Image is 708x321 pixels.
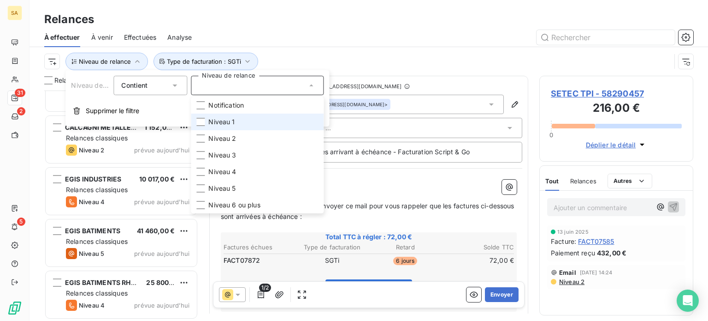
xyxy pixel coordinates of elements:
[153,53,258,70] button: Type de facturation : SGTi
[79,250,104,257] span: Niveau 5
[124,33,157,42] span: Effectuées
[551,100,682,118] h3: 216,00 €
[259,284,271,292] span: 1/2
[208,134,236,143] span: Niveau 2
[551,87,682,100] span: SETEC TPI - 58290457
[597,248,626,258] span: 432,00 €
[442,242,515,252] th: Solde TTC
[71,81,127,89] span: Niveau de relance
[485,287,519,302] button: Envoyer
[44,91,198,321] div: grid
[65,123,142,131] span: CALCAGNI METALLERIE
[255,148,470,156] span: [IMPORTANT] Factures arrivant à échéance - Facturation Script & Go
[551,248,595,258] span: Paiement reçu
[442,255,515,266] td: 72,00 €
[66,237,128,245] span: Relances classiques
[549,131,553,139] span: 0
[134,250,189,257] span: prévue aujourd’hui
[65,175,121,183] span: EGIS INDUSTRIES
[224,256,260,265] span: FACT07872
[545,177,559,185] span: Tout
[208,200,260,210] span: Niveau 6 ou plus
[208,184,236,193] span: Niveau 5
[557,229,589,235] span: 13 juin 2025
[54,76,82,85] span: Relances
[65,53,148,70] button: Niveau de relance
[222,232,515,242] span: Total TTC à régler : 72,00 €
[296,255,369,266] td: SGTi
[221,202,516,220] span: Nous nous permettons de vous envoyer ce mail pour vous rappeler que les factures ci-dessous sont ...
[167,58,241,65] span: Type de facturation : SGTi
[139,175,175,183] span: 10 017,00 €
[121,81,147,89] span: Contient
[137,227,175,235] span: 41 460,00 €
[7,91,22,105] a: 31
[66,134,128,142] span: Relances classiques
[586,140,636,150] span: Déplier le détail
[134,198,189,206] span: prévue aujourd’hui
[65,101,329,121] button: Supprimer le filtre
[583,139,650,150] button: Déplier le détail
[7,301,22,315] img: Logo LeanPay
[17,218,25,226] span: 5
[65,279,168,286] span: EGIS BATIMENTS RHONE ALPES
[79,302,105,309] span: Niveau 4
[369,242,442,252] th: Retard
[79,58,131,65] span: Niveau de relance
[208,117,235,127] span: Niveau 1
[134,302,189,309] span: prévue aujourd’hui
[580,270,613,275] span: [DATE] 14:24
[310,84,401,89] span: - [EMAIL_ADDRESS][DOMAIN_NAME]
[86,106,139,115] span: Supprimer le filtre
[208,167,236,176] span: Niveau 4
[608,174,652,188] button: Autres
[7,109,22,124] a: 2
[134,146,189,154] span: prévue aujourd’hui
[146,279,186,286] span: 25 800,00 €
[91,33,113,42] span: À venir
[558,278,584,285] span: Niveau 2
[15,89,25,97] span: 31
[65,227,120,235] span: EGIS BATIMENTS
[551,236,576,246] span: Facture :
[66,186,128,194] span: Relances classiques
[223,242,295,252] th: Factures échues
[208,151,236,160] span: Niveau 3
[559,269,576,276] span: Email
[677,290,699,312] div: Open Intercom Messenger
[296,242,369,252] th: Type de facturation
[537,30,675,45] input: Rechercher
[167,33,192,42] span: Analyse
[208,101,244,110] span: Notification
[7,6,22,20] div: SA
[578,236,614,246] span: FACT07585
[570,177,596,185] span: Relances
[44,11,94,28] h3: Relances
[393,257,417,265] span: 6 jours
[66,289,128,297] span: Relances classiques
[79,146,104,154] span: Niveau 2
[44,33,80,42] span: À effectuer
[79,198,105,206] span: Niveau 4
[17,107,25,115] span: 2
[144,123,177,131] span: 1 152,00 €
